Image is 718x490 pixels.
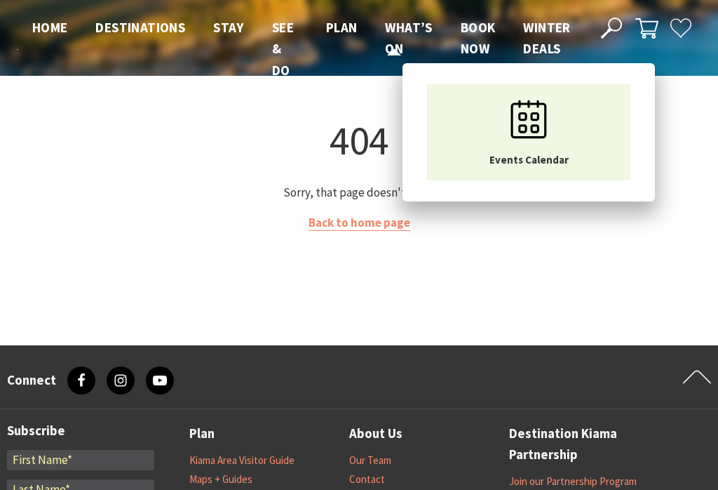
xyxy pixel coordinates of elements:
a: Back to home page [309,215,410,231]
h3: Subscribe [7,423,154,439]
span: Winter Deals [523,19,570,57]
h1: 404 [6,114,712,166]
span: Plan [326,19,358,36]
a: About Us [349,423,402,445]
a: Kiama Area Visitor Guide [189,453,294,468]
span: Destinations [95,19,185,36]
nav: Main Menu [18,17,585,81]
a: Join our Partnership Program [509,475,637,489]
p: Sorry, that page doesn't exist. [6,183,712,202]
span: Stay [213,19,244,36]
a: Contact [349,472,385,486]
a: Maps + Guides [189,472,252,486]
a: Destination Kiama Partnership [509,423,669,466]
h3: Connect [7,373,56,389]
a: Our Team [349,453,391,468]
input: First Name* [7,450,154,471]
span: Events Calendar [489,153,569,166]
span: What’s On [385,19,432,57]
span: See & Do [272,19,294,79]
span: Book now [461,19,496,57]
a: Plan [189,423,215,445]
span: Home [32,19,68,36]
img: Kiama Logo [17,49,18,50]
